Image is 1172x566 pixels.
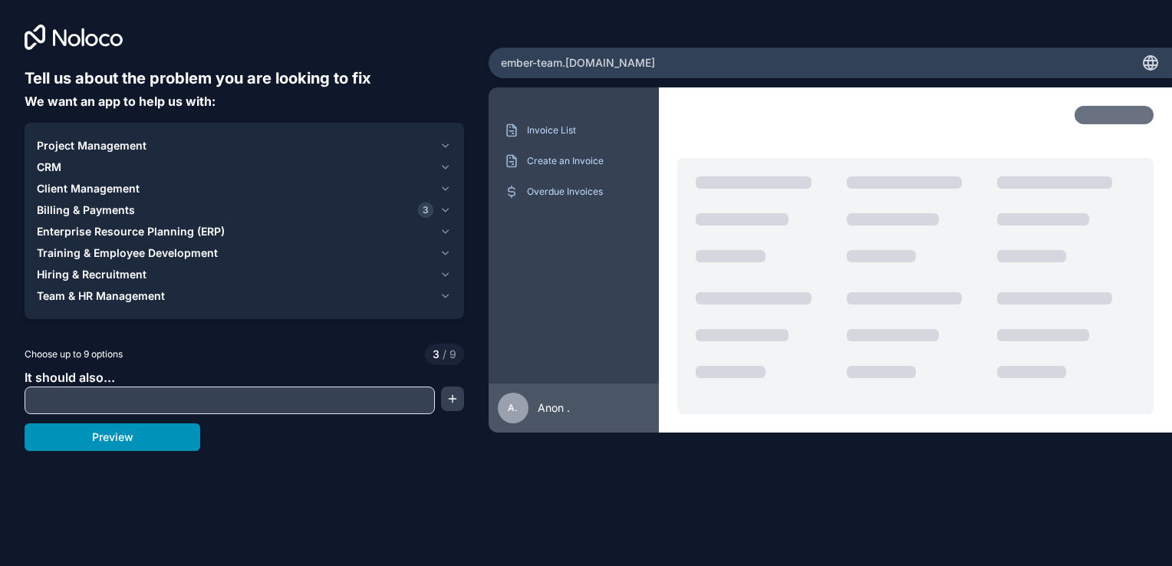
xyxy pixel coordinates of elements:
span: 3 [418,202,433,218]
span: Anon . [538,400,570,416]
button: Preview [25,423,200,451]
span: We want an app to help us with: [25,94,216,109]
span: Project Management [37,138,146,153]
span: ember-team .[DOMAIN_NAME] [501,55,655,71]
span: CRM [37,160,61,175]
button: Enterprise Resource Planning (ERP) [37,221,452,242]
button: Team & HR Management [37,285,452,307]
p: Create an Invoice [527,155,644,167]
button: Project Management [37,135,452,156]
button: Hiring & Recruitment [37,264,452,285]
div: scrollable content [501,118,647,371]
h6: Tell us about the problem you are looking to fix [25,67,464,89]
span: Hiring & Recruitment [37,267,146,282]
span: Billing & Payments [37,202,135,218]
span: Team & HR Management [37,288,165,304]
p: Invoice List [527,124,644,137]
span: Choose up to 9 options [25,347,123,361]
button: CRM [37,156,452,178]
span: It should also... [25,370,115,385]
span: 3 [433,347,439,362]
span: Training & Employee Development [37,245,218,261]
button: Client Management [37,178,452,199]
span: Enterprise Resource Planning (ERP) [37,224,225,239]
span: Client Management [37,181,140,196]
p: Overdue Invoices [527,186,644,198]
button: Training & Employee Development [37,242,452,264]
span: A. [508,402,518,414]
button: Billing & Payments3 [37,199,452,221]
span: / [443,347,446,360]
span: 9 [439,347,456,362]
